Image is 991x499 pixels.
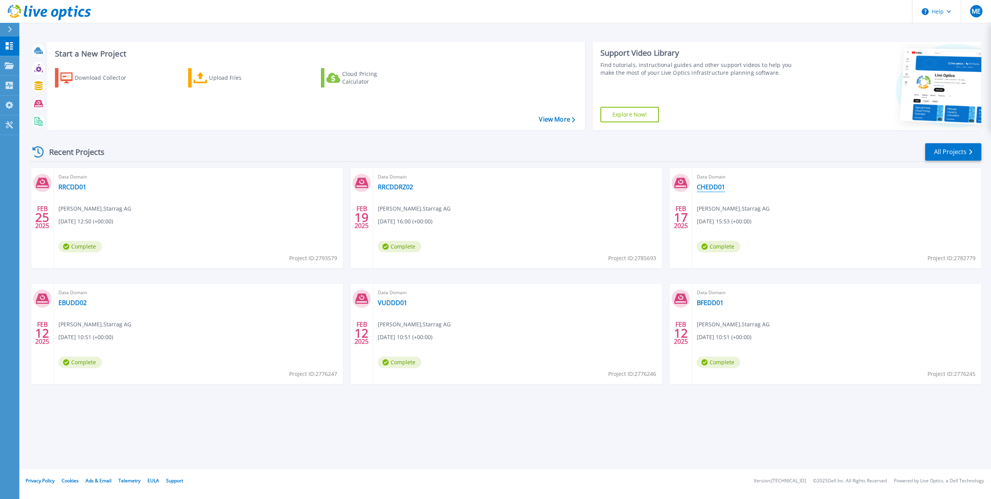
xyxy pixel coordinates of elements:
[58,299,87,307] a: EBUDD02
[75,70,137,86] div: Download Collector
[342,70,404,86] div: Cloud Pricing Calculator
[55,68,141,87] a: Download Collector
[378,288,658,297] span: Data Domain
[26,477,55,484] a: Privacy Policy
[58,204,131,213] span: [PERSON_NAME] , Starrag AG
[30,142,115,161] div: Recent Projects
[321,68,407,87] a: Cloud Pricing Calculator
[58,288,338,297] span: Data Domain
[289,254,337,262] span: Project ID: 2793579
[35,203,50,231] div: FEB 2025
[697,333,751,341] span: [DATE] 10:51 (+00:00)
[697,357,740,368] span: Complete
[58,320,131,329] span: [PERSON_NAME] , Starrag AG
[697,241,740,252] span: Complete
[928,254,976,262] span: Project ID: 2782779
[378,173,658,181] span: Data Domain
[378,357,421,368] span: Complete
[697,183,725,191] a: CHEDD01
[355,330,369,336] span: 12
[58,357,102,368] span: Complete
[35,214,49,221] span: 25
[608,370,656,378] span: Project ID: 2776246
[539,116,575,123] a: View More
[289,370,337,378] span: Project ID: 2776247
[697,204,770,213] span: [PERSON_NAME] , Starrag AG
[972,8,981,14] span: ME
[378,333,432,341] span: [DATE] 10:51 (+00:00)
[35,319,50,347] div: FEB 2025
[697,299,724,307] a: BFEDD01
[118,477,141,484] a: Telemetry
[697,173,977,181] span: Data Domain
[58,173,338,181] span: Data Domain
[674,330,688,336] span: 12
[894,478,984,484] li: Powered by Live Optics, a Dell Technology
[55,50,575,58] h3: Start a New Project
[166,477,183,484] a: Support
[600,107,659,122] a: Explore Now!
[58,241,102,252] span: Complete
[86,477,111,484] a: Ads & Email
[754,478,806,484] li: Version: [TECHNICAL_ID]
[58,183,86,191] a: RRCDD01
[697,320,770,329] span: [PERSON_NAME] , Starrag AG
[674,203,688,231] div: FEB 2025
[58,217,113,226] span: [DATE] 12:50 (+00:00)
[925,143,981,161] a: All Projects
[928,370,976,378] span: Project ID: 2776245
[378,217,432,226] span: [DATE] 16:00 (+00:00)
[378,320,451,329] span: [PERSON_NAME] , Starrag AG
[354,319,369,347] div: FEB 2025
[355,214,369,221] span: 19
[378,204,451,213] span: [PERSON_NAME] , Starrag AG
[58,333,113,341] span: [DATE] 10:51 (+00:00)
[674,214,688,221] span: 17
[697,288,977,297] span: Data Domain
[354,203,369,231] div: FEB 2025
[147,477,159,484] a: EULA
[813,478,887,484] li: © 2025 Dell Inc. All Rights Reserved
[378,241,421,252] span: Complete
[209,70,271,86] div: Upload Files
[608,254,656,262] span: Project ID: 2785693
[378,183,413,191] a: RRCDDRZ02
[697,217,751,226] span: [DATE] 15:53 (+00:00)
[600,61,801,77] div: Find tutorials, instructional guides and other support videos to help you make the most of your L...
[600,48,801,58] div: Support Video Library
[378,299,407,307] a: VUDDD01
[188,68,274,87] a: Upload Files
[674,319,688,347] div: FEB 2025
[35,330,49,336] span: 12
[62,477,79,484] a: Cookies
